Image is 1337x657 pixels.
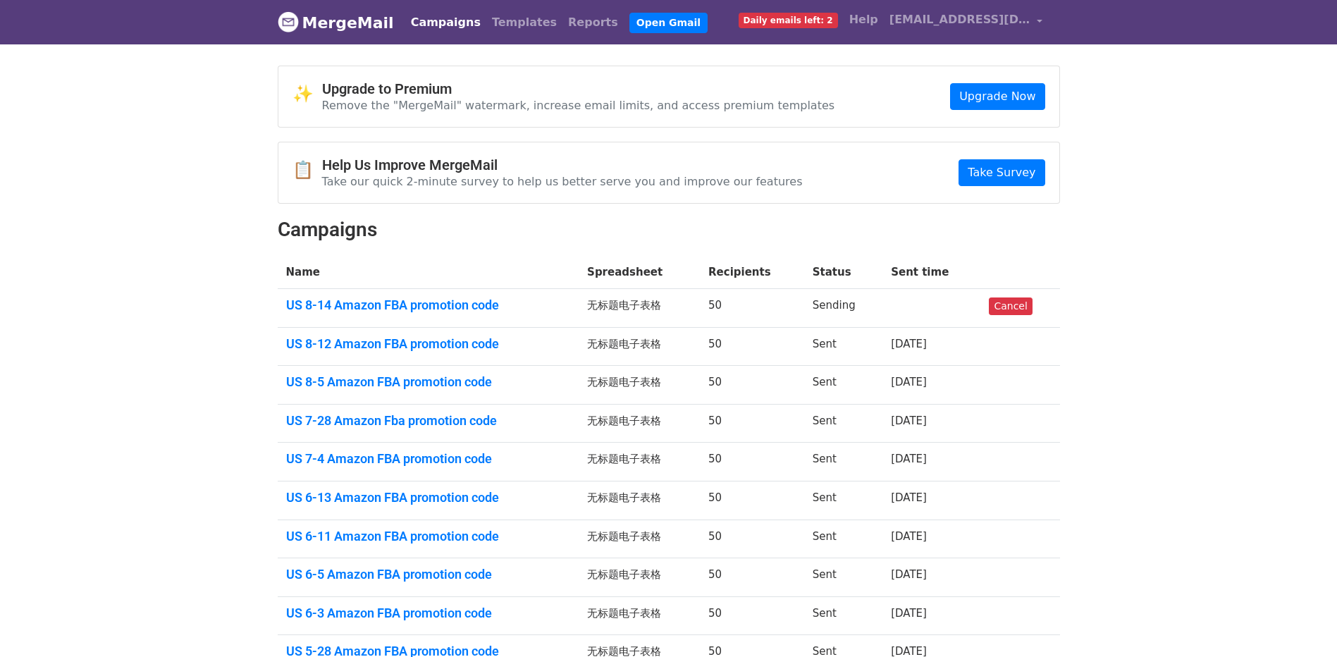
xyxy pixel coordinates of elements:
a: US 8-14 Amazon FBA promotion code [286,297,571,313]
a: Open Gmail [629,13,708,33]
td: 无标题电子表格 [579,327,700,366]
td: 50 [700,404,804,443]
a: Upgrade Now [950,83,1045,110]
a: US 7-28 Amazon Fba promotion code [286,413,571,429]
a: [DATE] [891,530,927,543]
td: Sent [804,366,882,405]
p: Remove the "MergeMail" watermark, increase email limits, and access premium templates [322,98,835,113]
th: Recipients [700,256,804,289]
a: Daily emails left: 2 [733,6,844,34]
a: US 7-4 Amazon FBA promotion code [286,451,571,467]
a: US 8-5 Amazon FBA promotion code [286,374,571,390]
p: Take our quick 2-minute survey to help us better serve you and improve our features [322,174,803,189]
td: 无标题电子表格 [579,558,700,597]
td: 50 [700,366,804,405]
a: US 6-5 Amazon FBA promotion code [286,567,571,582]
span: ✨ [292,84,322,104]
a: MergeMail [278,8,394,37]
td: 无标题电子表格 [579,366,700,405]
a: Campaigns [405,8,486,37]
a: [DATE] [891,376,927,388]
a: US 8-12 Amazon FBA promotion code [286,336,571,352]
a: Reports [562,8,624,37]
a: Take Survey [959,159,1045,186]
td: 无标题电子表格 [579,289,700,328]
a: Templates [486,8,562,37]
th: Status [804,256,882,289]
th: Spreadsheet [579,256,700,289]
img: MergeMail logo [278,11,299,32]
a: US 6-13 Amazon FBA promotion code [286,490,571,505]
a: US 6-3 Amazon FBA promotion code [286,606,571,621]
td: 50 [700,596,804,635]
td: 50 [700,520,804,558]
td: Sending [804,289,882,328]
a: [DATE] [891,338,927,350]
a: [DATE] [891,453,927,465]
th: Sent time [882,256,980,289]
h4: Help Us Improve MergeMail [322,156,803,173]
h2: Campaigns [278,218,1060,242]
td: Sent [804,443,882,481]
span: 📋 [292,160,322,180]
span: [EMAIL_ADDRESS][DOMAIN_NAME] [889,11,1030,28]
td: 50 [700,481,804,520]
td: 50 [700,327,804,366]
td: 无标题电子表格 [579,481,700,520]
a: [DATE] [891,607,927,620]
td: Sent [804,558,882,597]
a: [DATE] [891,415,927,427]
a: US 6-11 Amazon FBA promotion code [286,529,571,544]
td: 无标题电子表格 [579,443,700,481]
h4: Upgrade to Premium [322,80,835,97]
a: [EMAIL_ADDRESS][DOMAIN_NAME] [884,6,1049,39]
td: Sent [804,596,882,635]
a: [DATE] [891,491,927,504]
td: Sent [804,481,882,520]
td: 50 [700,443,804,481]
span: Daily emails left: 2 [739,13,838,28]
td: Sent [804,520,882,558]
th: Name [278,256,579,289]
td: Sent [804,327,882,366]
td: 无标题电子表格 [579,520,700,558]
td: 50 [700,289,804,328]
a: [DATE] [891,568,927,581]
td: 无标题电子表格 [579,596,700,635]
td: 无标题电子表格 [579,404,700,443]
a: Cancel [989,297,1032,315]
td: Sent [804,404,882,443]
td: 50 [700,558,804,597]
a: Help [844,6,884,34]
